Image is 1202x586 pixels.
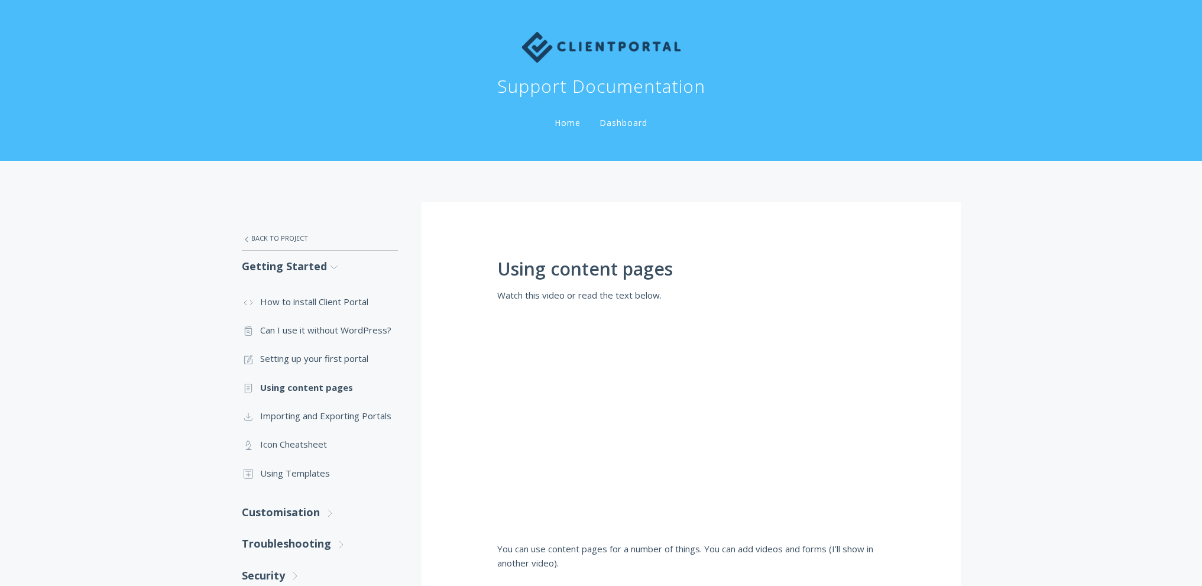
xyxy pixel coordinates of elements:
[242,287,398,316] a: How to install Client Portal
[242,251,398,282] a: Getting Started
[497,75,705,98] h1: Support Documentation
[497,543,873,569] span: You can use content pages for a number of things. You can add videos and forms (I’ll show in anot...
[242,344,398,373] a: Setting up your first portal
[242,430,398,458] a: Icon Cheatsheet
[242,373,398,402] a: Using content pages
[242,459,398,487] a: Using Templates
[597,117,650,128] a: Dashboard
[242,316,398,344] a: Can I use it without WordPress?
[497,259,885,279] h1: Using content pages
[242,497,398,528] a: Customisation
[242,226,398,251] a: Back to Project
[552,117,583,128] a: Home
[242,528,398,559] a: Troubleshooting
[497,288,885,302] p: Watch this video or read the text below.
[497,311,885,524] iframe: Using Content Pages
[242,402,398,430] a: Importing and Exporting Portals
